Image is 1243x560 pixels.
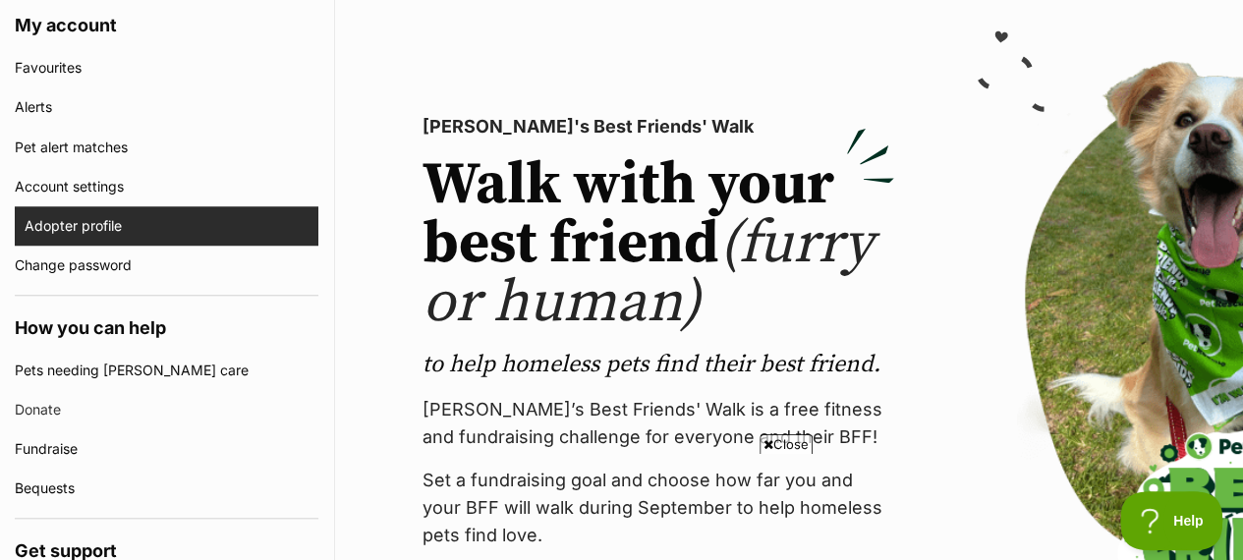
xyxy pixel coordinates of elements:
[15,351,318,390] a: Pets needing [PERSON_NAME] care
[15,469,318,508] a: Bequests
[423,349,894,380] p: to help homeless pets find their best friend.
[15,167,318,206] a: Account settings
[15,128,318,167] a: Pet alert matches
[1120,491,1223,550] iframe: Help Scout Beacon - Open
[15,296,318,351] h4: How you can help
[423,113,894,140] p: [PERSON_NAME]'s Best Friends' Walk
[423,156,894,333] h2: Walk with your best friend
[15,390,318,429] a: Donate
[423,207,874,340] span: (furry or human)
[145,462,1099,550] iframe: Advertisement
[15,429,318,469] a: Fundraise
[15,87,318,127] a: Alerts
[15,48,318,87] a: Favourites
[423,396,894,451] p: [PERSON_NAME]’s Best Friends' Walk is a free fitness and fundraising challenge for everyone and t...
[15,246,318,285] a: Change password
[25,206,318,246] a: Adopter profile
[760,434,813,454] span: Close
